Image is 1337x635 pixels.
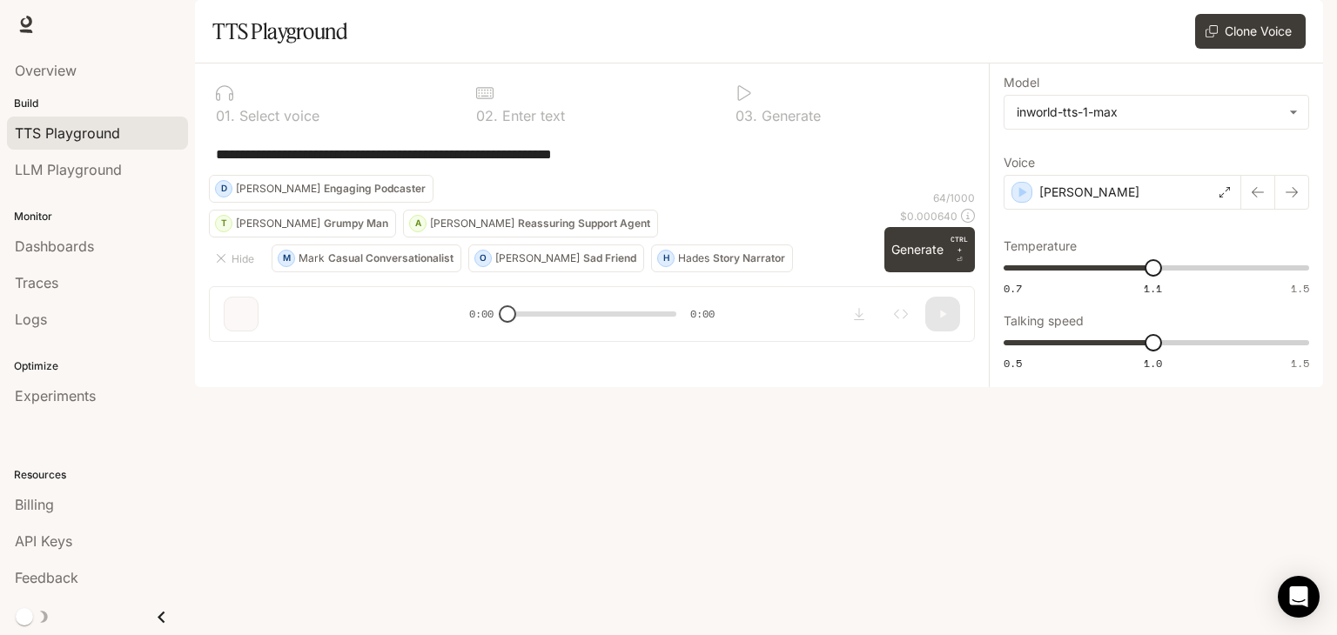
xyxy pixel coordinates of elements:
p: ⏎ [951,234,968,265]
p: 0 2 . [476,109,498,123]
p: Mark [299,253,325,264]
p: Story Narrator [713,253,785,264]
div: M [279,244,294,272]
p: Talking speed [1004,315,1084,327]
button: HHadesStory Narrator [651,244,793,272]
p: Grumpy Man [324,218,388,229]
p: Engaging Podcaster [324,184,426,194]
div: A [410,210,426,237]
span: 0.5 [1004,356,1022,371]
button: A[PERSON_NAME]Reassuring Support Agent [403,210,658,237]
span: 1.5 [1291,356,1309,371]
p: [PERSON_NAME] [236,184,320,194]
p: [PERSON_NAME] [1039,184,1139,201]
p: Select voice [235,109,319,123]
span: 0.7 [1004,281,1022,296]
p: [PERSON_NAME] [430,218,514,229]
p: [PERSON_NAME] [495,253,580,264]
p: Sad Friend [583,253,636,264]
p: CTRL + [951,234,968,255]
p: Reassuring Support Agent [518,218,650,229]
p: [PERSON_NAME] [236,218,320,229]
p: Casual Conversationalist [328,253,454,264]
button: GenerateCTRL +⏎ [884,227,975,272]
button: D[PERSON_NAME]Engaging Podcaster [209,175,433,203]
p: Model [1004,77,1039,89]
p: Voice [1004,157,1035,169]
div: inworld-tts-1-max [1004,96,1308,129]
div: O [475,244,491,272]
p: $ 0.000640 [900,209,957,224]
button: T[PERSON_NAME]Grumpy Man [209,210,396,237]
span: 1.5 [1291,281,1309,296]
p: Hades [678,253,709,264]
p: 0 1 . [216,109,235,123]
div: Open Intercom Messenger [1278,576,1320,618]
div: H [658,244,674,272]
button: MMarkCasual Conversationalist [272,244,461,272]
p: 64 / 1000 [933,190,975,205]
p: Enter text [498,109,565,123]
p: 0 3 . [736,109,757,123]
p: Generate [757,109,821,123]
button: Hide [209,244,265,272]
div: D [216,175,232,203]
p: Temperature [1004,240,1077,252]
button: O[PERSON_NAME]Sad Friend [468,244,644,272]
span: 1.1 [1144,281,1162,296]
div: T [216,210,232,237]
div: inworld-tts-1-max [1017,104,1280,121]
button: Clone Voice [1195,14,1306,49]
h1: TTS Playground [212,14,347,49]
span: 1.0 [1144,356,1162,371]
